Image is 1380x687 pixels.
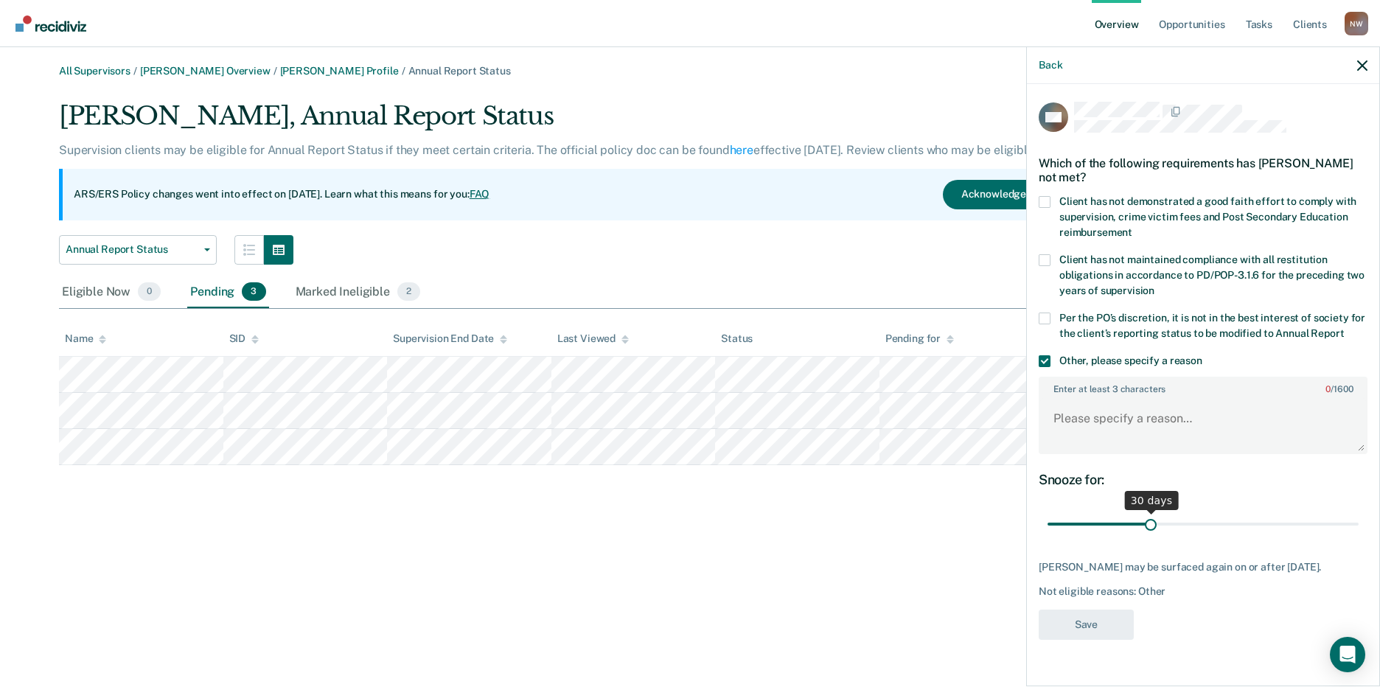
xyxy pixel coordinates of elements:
[1059,355,1202,366] span: Other, please specify a reason
[229,332,259,345] div: SID
[1039,472,1367,488] div: Snooze for:
[1040,378,1366,394] label: Enter at least 3 characters
[1039,585,1367,598] div: Not eligible reasons: Other
[399,65,408,77] span: /
[15,15,86,32] img: Recidiviz
[721,332,753,345] div: Status
[1039,59,1062,72] button: Back
[885,332,954,345] div: Pending for
[1345,12,1368,35] button: Profile dropdown button
[242,282,265,301] span: 3
[730,143,753,157] a: here
[1059,254,1365,296] span: Client has not maintained compliance with all restitution obligations in accordance to PD/POP-3.1...
[1125,491,1179,510] div: 30 days
[130,65,140,77] span: /
[1039,610,1134,640] button: Save
[943,180,1083,209] button: Acknowledge & Close
[138,282,161,301] span: 0
[271,65,280,77] span: /
[1325,384,1353,394] span: / 1600
[74,187,489,202] p: ARS/ERS Policy changes went into effect on [DATE]. Learn what this means for you:
[187,276,268,309] div: Pending
[1039,561,1367,573] div: [PERSON_NAME] may be surfaced again on or after [DATE].
[59,65,130,77] a: All Supervisors
[1330,637,1365,672] div: Open Intercom Messenger
[470,188,490,200] a: FAQ
[393,332,507,345] div: Supervision End Date
[1325,384,1331,394] span: 0
[140,65,271,77] a: [PERSON_NAME] Overview
[59,101,1094,143] div: [PERSON_NAME], Annual Report Status
[59,143,1071,157] p: Supervision clients may be eligible for Annual Report Status if they meet certain criteria. The o...
[557,332,629,345] div: Last Viewed
[1059,312,1365,339] span: Per the PO’s discretion, it is not in the best interest of society for the client’s reporting sta...
[293,276,424,309] div: Marked Ineligible
[408,65,511,77] span: Annual Report Status
[65,332,106,345] div: Name
[1059,195,1356,238] span: Client has not demonstrated a good faith effort to comply with supervision, crime victim fees and...
[397,282,420,301] span: 2
[66,243,198,256] span: Annual Report Status
[280,65,399,77] a: [PERSON_NAME] Profile
[1345,12,1368,35] div: N W
[59,276,164,309] div: Eligible Now
[1039,144,1367,196] div: Which of the following requirements has [PERSON_NAME] not met?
